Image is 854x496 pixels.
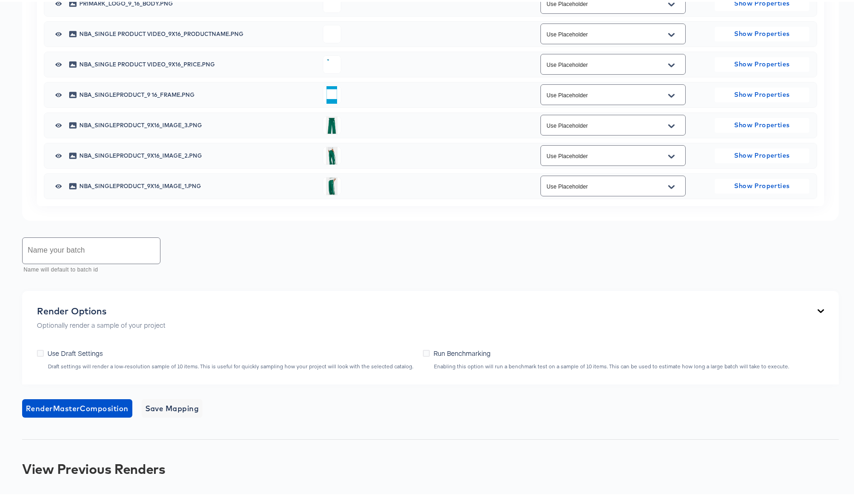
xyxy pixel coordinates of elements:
span: Save Mapping [145,400,199,413]
div: View Previous Renders [22,460,839,474]
button: RenderMasterComposition [22,397,132,416]
p: Optionally render a sample of your project [37,319,166,328]
button: Show Properties [715,25,809,40]
span: Show Properties [718,26,806,38]
button: Show Properties [715,86,809,100]
button: Show Properties [715,147,809,161]
button: Show Properties [715,55,809,70]
button: Show Properties [715,116,809,131]
button: Open [664,26,678,41]
button: Show Properties [715,177,809,192]
button: Open [664,56,678,71]
span: nba_singleproduct_9x16_image_1.png [79,182,316,187]
span: Show Properties [718,57,806,68]
span: Show Properties [718,87,806,99]
span: nba_single product video_9x16_productname.png [79,30,316,35]
span: Show Properties [718,178,806,190]
span: Render Master Composition [26,400,129,413]
span: nba_singleproduct_9 16_frame.png [79,90,316,96]
div: Draft settings will render a low-resolution sample of 10 items. This is useful for quickly sampli... [47,361,414,368]
span: Use Draft Settings [47,347,103,356]
div: Enabling this option will run a benchmark test on a sample of 10 items. This can be used to estim... [433,361,789,368]
button: Open [664,178,678,193]
button: Open [664,87,678,101]
span: Show Properties [718,118,806,129]
button: Save Mapping [142,397,203,416]
div: Render Options [37,304,166,315]
span: Run Benchmarking [433,347,491,356]
p: Name will default to batch id [24,264,154,273]
button: Open [664,117,678,132]
span: nba_singleproduct_9x16_image_3.png [79,121,316,126]
span: nba_single product video_9x16_price.png [79,60,316,65]
button: Open [664,148,678,162]
span: nba_singleproduct_9x16_image_2.png [79,151,316,157]
span: Show Properties [718,148,806,159]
